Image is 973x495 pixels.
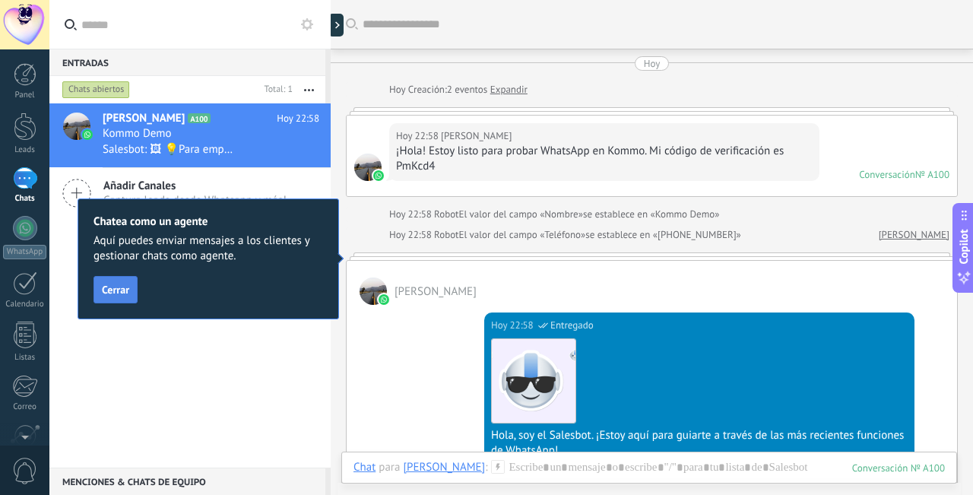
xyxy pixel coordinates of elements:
[434,208,458,221] span: Robot
[491,318,536,333] div: Hoy 22:58
[396,129,441,144] div: Hoy 22:58
[389,82,528,97] div: Creación:
[585,227,741,243] span: se establece en «[PHONE_NUMBER]»
[403,460,485,474] div: Fernando López
[293,76,325,103] button: Más
[485,460,487,475] span: :
[188,113,210,123] span: A100
[102,284,129,295] span: Cerrar
[389,227,434,243] div: Hoy 22:58
[82,129,93,140] img: icon
[103,111,185,126] span: [PERSON_NAME]
[3,402,47,412] div: Correo
[328,14,344,36] div: Mostrar
[93,276,138,303] button: Cerrar
[3,245,46,259] div: WhatsApp
[103,142,236,157] span: Salesbot: 🖼 💡Para empezar, vamos a aclarar cómo funciona esto: 💻 Kommo = La vista del Agente - La...
[258,82,293,97] div: Total: 1
[103,193,287,208] span: Captura leads desde Whatsapp y más!
[396,144,813,174] div: ¡Hola! Estoy listo para probar WhatsApp en Kommo. Mi código de verificación es PmKcd4
[379,460,400,475] span: para
[915,168,949,181] div: № A100
[434,228,458,241] span: Robot
[49,103,331,167] a: avataricon[PERSON_NAME]A100Hoy 22:58Kommo DemoSalesbot: 🖼 💡Para empezar, vamos a aclarar cómo fun...
[103,179,287,193] span: Añadir Canales
[395,284,477,299] span: Fernando López
[3,90,47,100] div: Panel
[62,81,130,99] div: Chats abiertos
[389,207,434,222] div: Hoy 22:58
[459,207,583,222] span: El valor del campo «Nombre»
[859,168,915,181] div: Conversación
[93,233,323,264] span: Aquí puedes enviar mensajes a los clientes y gestionar chats como agente.
[360,278,387,305] span: Fernando López
[852,462,945,474] div: 100
[277,111,319,126] span: Hoy 22:58
[459,227,586,243] span: El valor del campo «Teléfono»
[491,428,908,459] div: Hola, soy el Salesbot. ¡Estoy aquí para guiarte a través de las más recientes funciones de WhatsApp!
[3,300,47,309] div: Calendario
[644,56,661,71] div: Hoy
[879,227,949,243] a: [PERSON_NAME]
[49,468,325,495] div: Menciones & Chats de equipo
[583,207,719,222] span: se establece en «Kommo Demo»
[3,145,47,155] div: Leads
[956,229,971,264] span: Copilot
[447,82,487,97] span: 2 eventos
[389,82,408,97] div: Hoy
[550,318,594,333] span: Entregado
[373,170,384,181] img: waba.svg
[354,154,382,181] span: Fernando López
[441,129,512,144] span: Fernando López
[3,353,47,363] div: Listas
[3,194,47,204] div: Chats
[93,214,323,229] h2: Chatea como un agente
[490,82,528,97] a: Expandir
[49,49,325,76] div: Entradas
[103,126,172,141] span: Kommo Demo
[379,294,389,305] img: waba.svg
[492,339,575,423] img: 183.png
